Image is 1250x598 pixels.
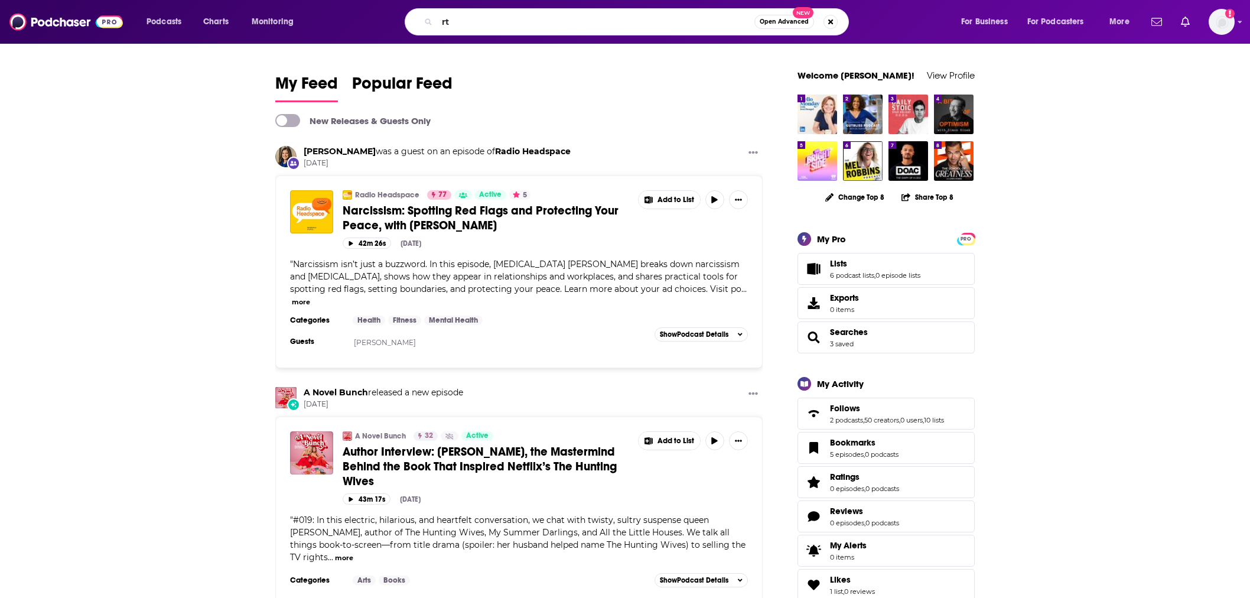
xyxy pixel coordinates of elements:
[830,327,868,337] span: Searches
[343,431,352,441] img: A Novel Bunch
[754,15,814,29] button: Open AdvancedNew
[830,574,851,585] span: Likes
[354,338,416,347] a: [PERSON_NAME]
[355,431,406,441] a: A Novel Bunch
[290,316,343,325] h3: Categories
[655,327,748,342] button: ShowPodcast Details
[1209,9,1235,35] button: Show profile menu
[830,340,854,348] a: 3 saved
[865,519,899,527] a: 0 podcasts
[343,190,352,200] img: Radio Headspace
[830,305,859,314] span: 0 items
[304,146,376,157] a: Dr. Ramani Durvasula
[196,12,236,31] a: Charts
[802,261,825,277] a: Lists
[474,190,506,200] a: Active
[924,416,944,424] a: 10 lists
[830,437,875,448] span: Bookmarks
[729,190,748,209] button: Show More Button
[461,431,493,441] a: Active
[830,472,899,482] a: Ratings
[797,466,975,498] span: Ratings
[843,587,844,596] span: ,
[830,271,874,279] a: 6 podcast lists
[304,387,368,398] a: A Novel Bunch
[466,430,489,442] span: Active
[900,416,923,424] a: 0 users
[343,203,619,233] span: Narcissism: Spotting Red Flags and Protecting Your Peace, with [PERSON_NAME]
[1101,12,1144,31] button: open menu
[864,485,865,493] span: ,
[744,387,763,402] button: Show More Button
[953,12,1023,31] button: open menu
[830,292,859,303] span: Exports
[797,70,914,81] a: Welcome [PERSON_NAME]!
[830,258,920,269] a: Lists
[830,416,863,424] a: 2 podcasts
[864,519,865,527] span: ,
[830,574,875,585] a: Likes
[424,316,483,325] a: Mental Health
[830,258,847,269] span: Lists
[959,235,973,243] span: PRO
[388,316,421,325] a: Fitness
[290,515,746,563] span: #019: In this electric, hilarious, and heartfelt conversation, we chat with twisty, sultry suspen...
[802,474,825,490] a: Ratings
[830,540,867,551] span: My Alerts
[414,431,438,441] a: 32
[797,432,975,464] span: Bookmarks
[888,95,928,134] img: The Daily Stoic
[400,495,421,503] div: [DATE]
[657,437,694,446] span: Add to List
[797,287,975,319] a: Exports
[355,190,419,200] a: Radio Headspace
[290,431,333,474] img: Author Interview: May Cobb, the Mastermind Behind the Book That Inspired Netflix’s The Hunting Wives
[797,500,975,532] span: Reviews
[9,11,123,33] a: Podchaser - Follow, Share and Rate Podcasts
[427,190,451,200] a: 77
[343,203,630,233] a: Narcissism: Spotting Red Flags and Protecting Your Peace, with [PERSON_NAME]
[660,330,728,339] span: Show Podcast Details
[287,398,300,411] div: New Episode
[802,295,825,311] span: Exports
[797,321,975,353] span: Searches
[843,95,883,134] img: The Gutbliss Podcast
[147,14,181,30] span: Podcasts
[830,450,864,459] a: 5 episodes
[741,284,747,294] span: ...
[1209,9,1235,35] span: Logged in as hmill
[865,450,899,459] a: 0 podcasts
[797,95,837,134] img: Hello Monday with Jessi Hempel
[252,14,294,30] span: Monitoring
[352,73,453,102] a: Popular Feed
[304,158,571,168] span: [DATE]
[844,587,875,596] a: 0 reviews
[760,19,809,25] span: Open Advanced
[275,387,297,408] img: A Novel Bunch
[797,141,837,181] img: The Bright Side
[275,73,338,102] a: My Feed
[304,146,571,157] h3: was a guest on an episode of
[961,14,1008,30] span: For Business
[843,141,883,181] a: The Mel Robbins Podcast
[830,485,864,493] a: 0 episodes
[729,431,748,450] button: Show More Button
[655,573,748,587] button: ShowPodcast Details
[343,238,391,249] button: 42m 26s
[304,399,463,409] span: [DATE]
[304,387,463,398] h3: released a new episode
[290,259,741,294] span: "
[830,403,944,414] a: Follows
[934,141,974,181] img: The School of Greatness
[639,191,700,209] button: Show More Button
[830,553,867,561] span: 0 items
[290,576,343,585] h3: Categories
